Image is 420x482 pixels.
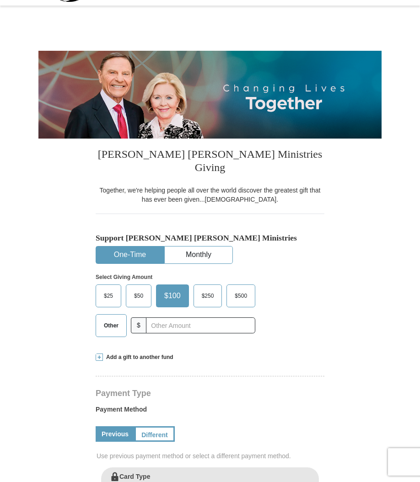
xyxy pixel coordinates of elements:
h3: [PERSON_NAME] [PERSON_NAME] Ministries Giving [96,139,324,186]
button: Monthly [165,246,232,263]
button: One-Time [96,246,164,263]
span: $100 [160,289,185,303]
span: $250 [197,289,219,303]
h4: Payment Type [96,390,324,397]
span: $50 [129,289,148,303]
span: Other [99,319,123,332]
strong: Select Giving Amount [96,274,152,280]
span: Use previous payment method or select a different payment method. [97,451,325,461]
span: $500 [230,289,252,303]
span: Add a gift to another fund [103,353,173,361]
input: Other Amount [146,317,255,333]
span: $ [131,317,146,333]
a: Different [135,426,175,442]
span: $25 [99,289,118,303]
label: Payment Method [96,405,324,418]
div: Together, we're helping people all over the world discover the greatest gift that has ever been g... [96,186,324,204]
a: Previous [96,426,135,442]
h5: Support [PERSON_NAME] [PERSON_NAME] Ministries [96,233,324,243]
